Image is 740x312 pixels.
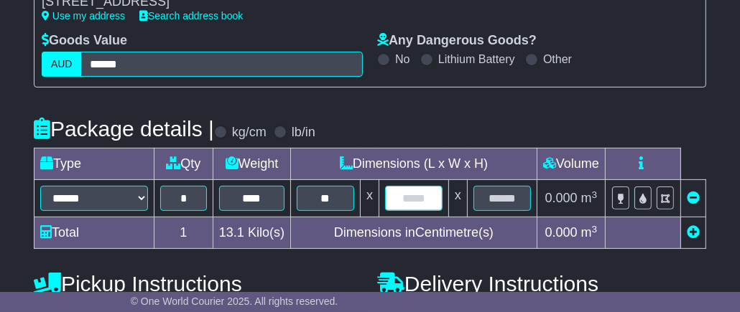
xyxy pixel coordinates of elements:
span: 0.000 [545,191,578,205]
a: Use my address [42,10,125,22]
span: m [581,225,598,240]
span: 0.000 [545,225,578,240]
a: Add new item [687,225,700,240]
td: Volume [537,148,605,180]
label: AUD [42,52,82,77]
span: m [581,191,598,205]
td: Kilo(s) [213,217,290,249]
label: Any Dangerous Goods? [377,33,537,49]
td: 1 [154,217,213,249]
span: 13.1 [219,225,244,240]
a: Remove this item [687,191,700,205]
label: No [395,52,410,66]
h4: Delivery Instructions [377,272,706,296]
label: lb/in [292,125,315,141]
label: Goods Value [42,33,127,49]
span: © One World Courier 2025. All rights reserved. [131,296,338,307]
td: Total [34,217,154,249]
sup: 3 [592,189,598,200]
h4: Pickup Instructions [34,272,363,296]
label: Other [543,52,572,66]
td: Weight [213,148,290,180]
label: Lithium Battery [438,52,515,66]
td: Dimensions in Centimetre(s) [290,217,537,249]
h4: Package details | [34,117,214,141]
a: Search address book [139,10,243,22]
label: kg/cm [232,125,267,141]
td: Type [34,148,154,180]
td: x [448,180,467,217]
td: Dimensions (L x W x H) [290,148,537,180]
sup: 3 [592,224,598,235]
td: Qty [154,148,213,180]
td: x [360,180,379,217]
